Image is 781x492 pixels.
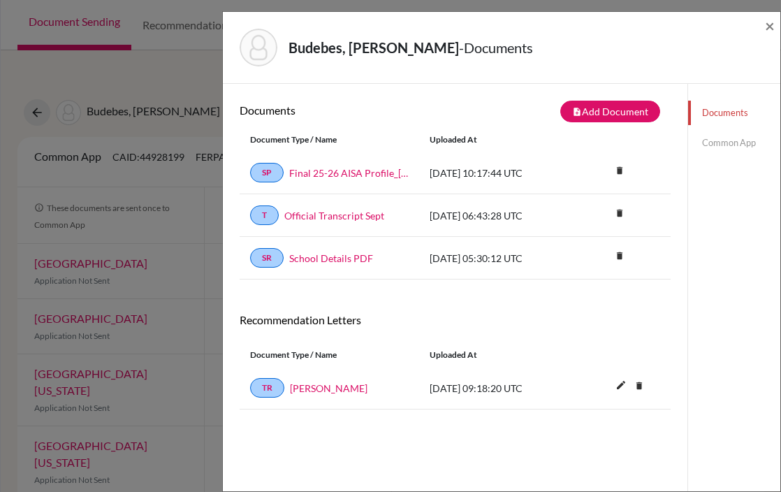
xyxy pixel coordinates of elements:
a: delete [609,205,630,224]
i: edit [610,374,632,396]
a: SR [250,248,284,268]
i: delete [609,160,630,181]
div: Uploaded at [419,349,563,361]
a: School Details PDF [289,251,373,266]
h6: Documents [240,103,455,117]
div: [DATE] 05:30:12 UTC [419,251,563,266]
div: Uploaded at [419,133,563,146]
i: delete [609,245,630,266]
a: TR [250,378,284,398]
a: Official Transcript Sept [284,208,384,223]
a: T [250,205,279,225]
div: Document Type / Name [240,133,419,146]
button: Close [765,17,775,34]
a: SP [250,163,284,182]
i: delete [629,375,650,396]
span: [DATE] 09:18:20 UTC [430,382,523,394]
a: delete [609,162,630,181]
i: delete [609,203,630,224]
button: edit [609,376,633,397]
div: [DATE] 10:17:44 UTC [419,166,563,180]
i: note_add [572,107,582,117]
a: Common App [688,131,780,155]
a: delete [629,377,650,396]
a: Final 25-26 AISA Profile_[DOMAIN_NAME]_wide [289,166,409,180]
span: × [765,15,775,36]
a: Documents [688,101,780,125]
span: - Documents [459,39,533,56]
h6: Recommendation Letters [240,313,671,326]
div: [DATE] 06:43:28 UTC [419,208,563,223]
strong: Budebes, [PERSON_NAME] [289,39,459,56]
div: Document Type / Name [240,349,419,361]
a: [PERSON_NAME] [290,381,367,396]
button: note_addAdd Document [560,101,660,122]
a: delete [609,247,630,266]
